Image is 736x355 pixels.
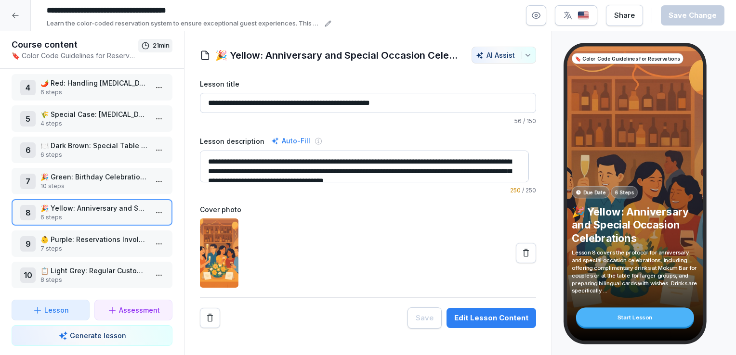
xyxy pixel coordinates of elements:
div: 4 [20,80,36,95]
p: 7 steps [40,244,147,253]
p: 🌾 Special Case: [MEDICAL_DATA] [40,109,147,119]
p: 4 steps [40,119,147,128]
button: Save Change [661,5,724,25]
button: Remove [200,308,220,328]
p: 6 steps [40,213,147,222]
p: 6 steps [40,88,147,97]
div: 10📋 Light Grey: Regular Customer Guidelines8 steps [12,262,172,288]
label: Cover photo [200,204,536,215]
h1: Course content [12,39,138,51]
img: sl5xy7ehyzgmrqruxlt9svlf.png [200,218,238,288]
p: 🎉 Yellow: Anniversary and Special Occasion Celebrations [40,203,147,213]
p: 📋 Light Grey: Regular Customer Guidelines [40,266,147,276]
h1: 🎉 Yellow: Anniversary and Special Occasion Celebrations [215,48,462,63]
p: Lesson 8 covers the protocol for anniversary and special occasion celebrations, including offerin... [572,249,698,294]
p: / 150 [200,117,536,126]
p: 🎉 Green: Birthday Celebration Guidelines [40,172,147,182]
span: 250 [510,187,521,194]
button: AI Assist [472,47,536,63]
p: 6 steps [40,151,147,159]
label: Lesson description [200,136,264,146]
div: 8 [20,205,36,220]
div: 9👶 Purple: Reservations Involving Children7 steps [12,230,172,257]
img: us.svg [578,11,589,20]
div: Save [416,313,434,323]
p: 🍽️ Dark Brown: Special Table Arrangements and Seating Preferences [40,140,147,151]
p: 🎉 Yellow: Anniversary and Special Occasion Celebrations [572,205,698,245]
div: 10 [20,267,36,283]
p: Learn the color-coded reservation system to ensure exceptional guest experiences. This course cov... [47,19,322,28]
p: 🔖 Color Code Guidelines for Reservations [12,51,138,61]
div: 5 [20,111,36,127]
div: Edit Lesson Content [454,313,528,323]
div: 7 [20,174,36,189]
label: Lesson title [200,79,536,89]
div: Share [614,10,635,21]
p: / 250 [200,186,536,195]
span: 56 [514,117,522,125]
p: Generate lesson [70,330,126,341]
button: Share [606,5,643,26]
button: Generate lesson [12,325,172,346]
div: 6 [20,142,36,158]
div: 4🌶️ Red: Handling [MEDICAL_DATA] and Food Preferences6 steps [12,74,172,101]
button: Assessment [94,300,172,320]
p: Due Date [583,189,606,196]
div: Start Lesson [576,307,694,327]
button: Save [407,307,442,329]
div: AI Assist [476,51,532,59]
div: 6🍽️ Dark Brown: Special Table Arrangements and Seating Preferences6 steps [12,137,172,163]
p: 10 steps [40,182,147,190]
div: 9 [20,236,36,252]
p: Lesson [44,305,69,315]
p: 21 min [153,41,170,51]
div: 7🎉 Green: Birthday Celebration Guidelines10 steps [12,168,172,194]
p: 🔖 Color Code Guidelines for Reservations [575,55,680,62]
p: 6 Steps [615,189,634,196]
p: 8 steps [40,276,147,284]
div: Save Change [669,10,717,21]
p: Assessment [119,305,160,315]
button: Lesson [12,300,90,320]
p: 🌶️ Red: Handling [MEDICAL_DATA] and Food Preferences [40,78,147,88]
div: 5🌾 Special Case: [MEDICAL_DATA]4 steps [12,105,172,132]
div: Auto-Fill [269,135,312,147]
button: Edit Lesson Content [447,308,536,328]
div: 8🎉 Yellow: Anniversary and Special Occasion Celebrations6 steps [12,199,172,226]
p: 👶 Purple: Reservations Involving Children [40,234,147,244]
